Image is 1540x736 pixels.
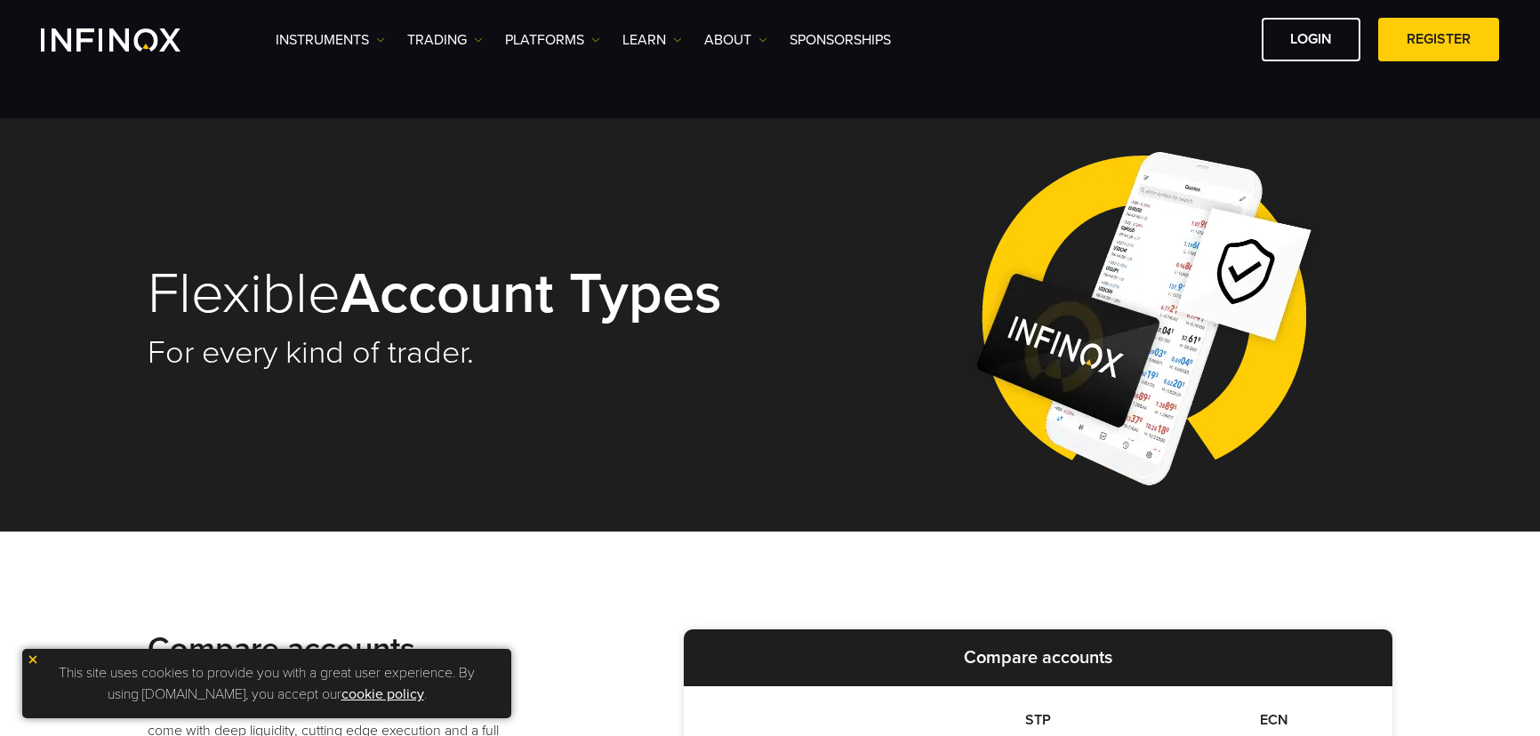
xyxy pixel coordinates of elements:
a: Learn [622,29,682,51]
a: cookie policy [341,685,424,703]
h1: Flexible [148,264,745,324]
h2: For every kind of trader. [148,333,745,372]
strong: Compare accounts [964,647,1112,668]
a: ABOUT [704,29,767,51]
strong: Account Types [341,259,722,329]
a: Instruments [276,29,385,51]
p: This site uses cookies to provide you with a great user experience. By using [DOMAIN_NAME], you a... [31,658,502,709]
a: TRADING [407,29,483,51]
a: LOGIN [1262,18,1360,61]
a: INFINOX Logo [41,28,222,52]
a: REGISTER [1378,18,1499,61]
a: PLATFORMS [505,29,600,51]
a: SPONSORSHIPS [790,29,891,51]
strong: Compare accounts [148,629,415,668]
img: yellow close icon [27,653,39,666]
